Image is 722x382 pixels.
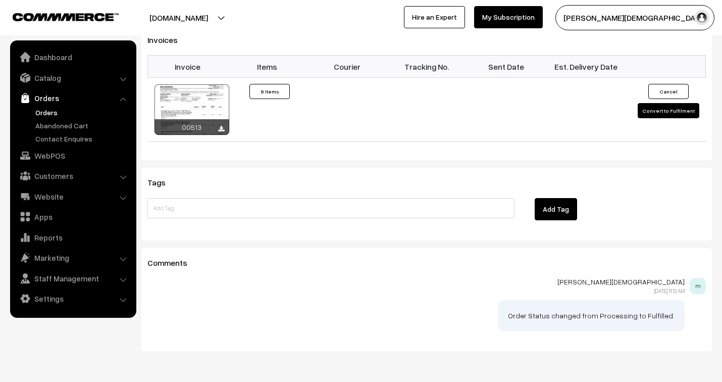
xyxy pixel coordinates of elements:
[249,84,290,99] button: 8 Items
[387,56,467,78] th: Tracking No.
[114,5,243,30] button: [DOMAIN_NAME]
[33,107,133,118] a: Orders
[638,103,699,118] button: Convert to Fulfilment
[546,56,626,78] th: Est. Delivery Date
[147,278,685,286] p: [PERSON_NAME][DEMOGRAPHIC_DATA]
[147,258,199,268] span: Comments
[13,269,133,288] a: Staff Management
[13,48,133,66] a: Dashboard
[13,69,133,87] a: Catalog
[13,89,133,107] a: Orders
[148,56,228,78] th: Invoice
[508,310,675,321] p: Order Status changed from Processing to Fulfilled.
[404,6,465,28] a: Hire an Expert
[154,119,229,135] div: 00513
[690,278,706,294] span: m
[147,35,190,45] span: Invoices
[474,6,543,28] a: My Subscription
[33,133,133,144] a: Contact Enquires
[147,177,178,187] span: Tags
[535,198,577,220] button: Add Tag
[467,56,546,78] th: Sent Date
[13,187,133,206] a: Website
[13,167,133,185] a: Customers
[654,288,685,294] span: [DATE] 11:13 AM
[555,5,714,30] button: [PERSON_NAME][DEMOGRAPHIC_DATA]
[648,84,689,99] button: Cancel
[13,290,133,308] a: Settings
[13,147,133,165] a: WebPOS
[307,56,387,78] th: Courier
[13,208,133,226] a: Apps
[13,249,133,267] a: Marketing
[13,10,101,22] a: COMMMERCE
[227,56,307,78] th: Items
[33,120,133,131] a: Abandoned Cart
[694,10,709,25] img: user
[147,198,514,218] input: Add Tag
[13,13,119,21] img: COMMMERCE
[13,228,133,247] a: Reports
